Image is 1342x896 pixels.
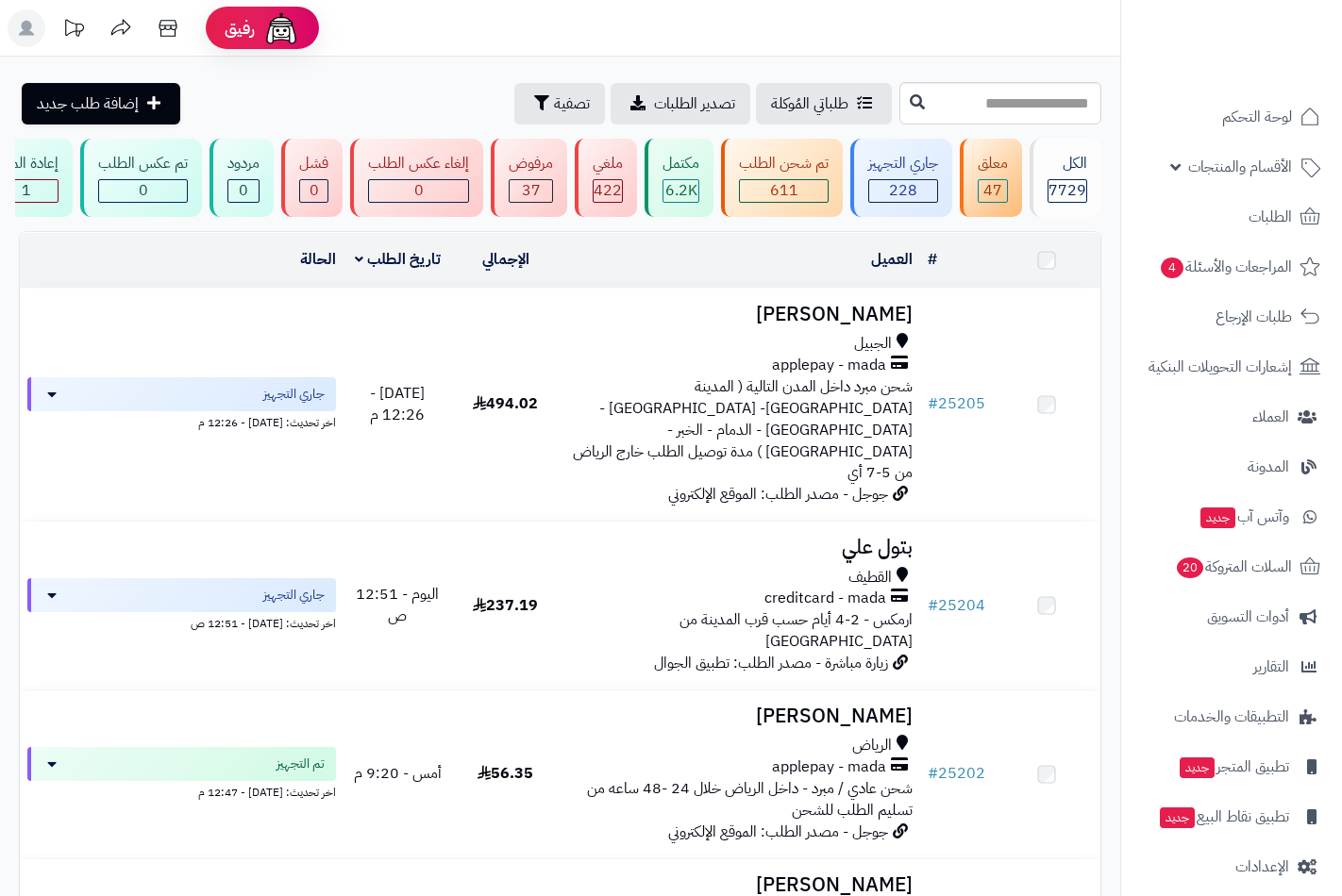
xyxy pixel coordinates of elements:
[1214,47,1324,87] img: logo-2.png
[852,735,892,756] span: الرياض
[573,375,913,484] span: شحن مبرد داخل المدن التالية ( المدينة [GEOGRAPHIC_DATA]- [GEOGRAPHIC_DATA] - [GEOGRAPHIC_DATA] - ...
[206,139,277,217] a: مردود 0
[654,92,735,115] span: تصدير الطلبات
[478,762,533,785] span: 56.35
[370,382,425,426] span: [DATE] - 12:26 م
[98,153,188,174] div: تم عكس الطلب
[871,248,913,271] a: العميل
[1132,544,1331,589] a: السلات المتروكة20
[1177,557,1203,578] span: 20
[1200,507,1235,528] span: جديد
[848,567,892,589] span: القطيف
[228,180,259,202] div: 0
[567,874,912,896] h3: [PERSON_NAME]
[1235,854,1289,880] span: الإعدادات
[368,153,469,174] div: إلغاء عكس الطلب
[346,139,487,217] a: إلغاء عكس الطلب 0
[139,179,148,202] span: 0
[772,355,886,376] span: applepay - mada
[99,180,187,202] div: 0
[928,248,937,271] a: #
[739,153,829,174] div: تم شحن الطلب
[514,83,605,124] button: تصفية
[310,179,319,202] span: 0
[1158,804,1289,830] span: تطبيق نقاط البيع
[567,705,912,727] h3: [PERSON_NAME]
[263,586,325,605] span: جاري التجهيز
[679,608,913,653] span: ارمكس - 2-4 أيام حسب قرب المدينة من [GEOGRAPHIC_DATA]
[1248,454,1289,480] span: المدونة
[641,139,717,217] a: مكتمل 6.2K
[956,139,1026,217] a: معلق 47
[1048,179,1086,202] span: 7729
[668,483,888,506] span: جوجل - مصدر الطلب: الموقع الإلكتروني
[1132,444,1331,489] a: المدونة
[1132,594,1331,639] a: أدوات التسويق
[277,755,325,773] span: تم التجهيز
[928,594,985,617] a: #25204
[772,756,886,778] span: applepay - mada
[1132,244,1331,290] a: المراجعات والأسئلة4
[369,180,468,202] div: 0
[1159,254,1292,280] span: المراجعات والأسئلة
[1174,704,1289,730] span: التطبيقات والخدمات
[928,594,938,617] span: #
[593,153,623,174] div: ملغي
[1132,744,1331,789] a: تطبيق المتجرجديد
[27,411,336,431] div: اخر تحديث: [DATE] - 12:26 م
[356,583,439,627] span: اليوم - 12:51 ص
[76,139,206,217] a: تم عكس الطلب 0
[225,17,255,40] span: رفيق
[300,180,327,202] div: 0
[509,153,553,174] div: مرفوض
[1161,257,1183,278] span: 4
[663,153,699,174] div: مكتمل
[764,588,886,609] span: creditcard - mada
[928,762,938,785] span: #
[889,179,917,202] span: 228
[1207,604,1289,630] span: أدوات التسويق
[482,248,529,271] a: الإجمالي
[277,139,346,217] a: فشل 0
[473,392,538,415] span: 494.02
[1149,354,1292,380] span: إشعارات التحويلات البنكية
[771,92,848,115] span: طلباتي المُوكلة
[1132,394,1331,440] a: العملاء
[1026,139,1105,217] a: الكل7729
[487,139,571,217] a: مرفوض 37
[594,180,622,202] div: 422
[869,180,937,202] div: 228
[1132,94,1331,140] a: لوحة التحكم
[756,83,892,124] a: طلباتي المُوكلة
[1249,204,1292,230] span: الطلبات
[1048,153,1087,174] div: الكل
[587,777,913,821] span: شحن عادي / مبرد - داخل الرياض خلال 24 -48 ساعه من تسليم الطلب للشحن
[1160,807,1195,828] span: جديد
[594,179,622,202] span: 422
[37,92,139,115] span: إضافة طلب جديد
[22,83,180,124] a: إضافة طلب جديد
[510,180,552,202] div: 37
[1132,644,1331,689] a: التقارير
[473,594,538,617] span: 237.19
[567,304,912,325] h3: [PERSON_NAME]
[571,139,641,217] a: ملغي 422
[27,781,336,801] div: اخر تحديث: [DATE] - 12:47 م
[928,392,938,415] span: #
[978,153,1008,174] div: معلق
[239,179,248,202] span: 0
[611,83,750,124] a: تصدير الطلبات
[979,180,1007,202] div: 47
[1216,304,1292,330] span: طلبات الإرجاع
[854,333,892,355] span: الجبيل
[1253,654,1289,680] span: التقارير
[22,179,31,202] span: 1
[1132,344,1331,390] a: إشعارات التحويلات البنكية
[928,392,985,415] a: #25205
[567,537,912,558] h3: بتول علي
[27,612,336,632] div: اخر تحديث: [DATE] - 12:51 ص
[1132,294,1331,340] a: طلبات الإرجاع
[665,179,697,202] span: 6.2K
[668,821,888,843] span: جوجل - مصدر الطلب: الموقع الإلكتروني
[299,153,328,174] div: فشل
